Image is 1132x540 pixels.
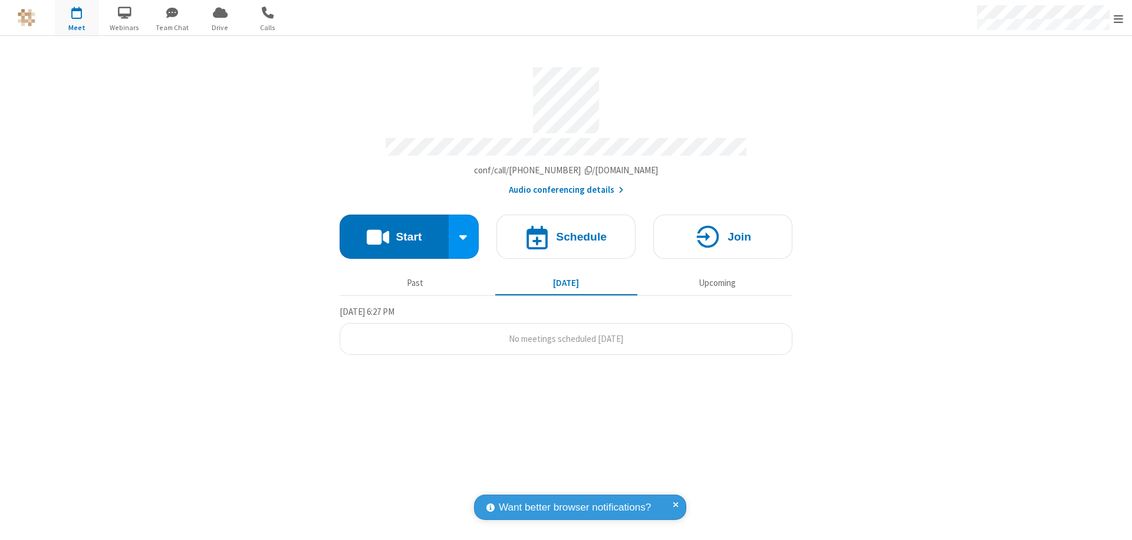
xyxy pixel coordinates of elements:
[653,215,792,259] button: Join
[340,306,394,317] span: [DATE] 6:27 PM
[646,272,788,294] button: Upcoming
[556,231,607,242] h4: Schedule
[150,22,195,33] span: Team Chat
[198,22,242,33] span: Drive
[344,272,486,294] button: Past
[55,22,99,33] span: Meet
[246,22,290,33] span: Calls
[18,9,35,27] img: QA Selenium DO NOT DELETE OR CHANGE
[340,215,449,259] button: Start
[495,272,637,294] button: [DATE]
[396,231,422,242] h4: Start
[340,305,792,355] section: Today's Meetings
[496,215,636,259] button: Schedule
[509,333,623,344] span: No meetings scheduled [DATE]
[340,58,792,197] section: Account details
[499,500,651,515] span: Want better browser notifications?
[509,183,624,197] button: Audio conferencing details
[103,22,147,33] span: Webinars
[474,164,659,176] span: Copy my meeting room link
[728,231,751,242] h4: Join
[474,164,659,177] button: Copy my meeting room linkCopy my meeting room link
[449,215,479,259] div: Start conference options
